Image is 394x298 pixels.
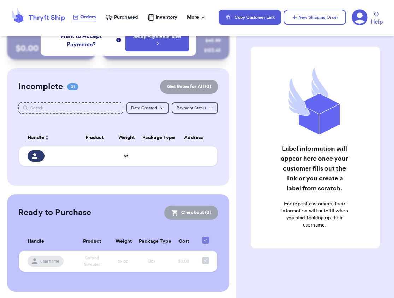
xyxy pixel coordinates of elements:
a: Purchased [105,14,138,21]
button: Sort ascending [44,133,50,142]
a: Orders [73,13,96,21]
div: $ 45.99 [205,37,221,44]
p: $ 0.00 [16,43,88,54]
span: username [40,258,59,264]
th: Product [75,129,114,146]
span: Striped Sweater [84,256,100,267]
a: Setup Payments Now [133,33,182,47]
a: Help [371,12,383,26]
span: Want to Accept Payments? [47,32,114,49]
th: Package Type [138,129,174,146]
span: $0.00 [178,259,189,263]
span: 01 [67,83,78,90]
button: Setup Payments Now [125,29,189,51]
span: Handle [28,134,44,142]
p: For repeat customers, their information will autofill when you start looking up their username. [280,200,349,229]
th: Cost [169,233,198,251]
div: $ 123.45 [204,47,221,54]
span: Help [371,18,383,26]
span: Handle [28,238,44,245]
span: Date Created [131,106,157,110]
a: Inventory [148,14,177,21]
button: Copy Customer Link [219,10,281,25]
span: Orders [80,13,96,21]
h2: Label information will appear here once your customer fills out the link or you create a label fr... [280,144,349,193]
strong: oz [124,154,128,158]
button: Date Created [126,102,169,114]
h2: Ready to Purchase [18,207,91,218]
span: Inventory [155,14,177,21]
button: New Shipping Order [284,10,346,25]
span: xx oz [118,259,128,263]
th: Address [174,129,217,146]
input: Search [18,102,123,114]
h2: Incomplete [18,81,63,92]
div: More [187,14,206,21]
button: Payment Status [172,102,218,114]
th: Product [73,233,112,251]
button: Checkout (0) [164,206,218,220]
th: Weight [111,233,134,251]
span: Payment Status [177,106,206,110]
span: Purchased [114,14,138,21]
th: Package Type [135,233,169,251]
span: Box [148,259,155,263]
button: Get Rates for All (0) [160,80,218,94]
th: Weight [114,129,138,146]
